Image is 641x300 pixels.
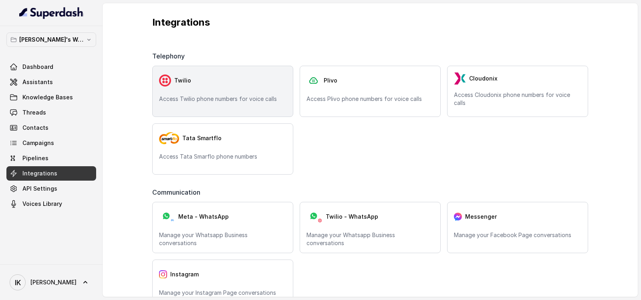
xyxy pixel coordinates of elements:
a: Dashboard [6,60,96,74]
p: Access Twilio phone numbers for voice calls [159,95,286,103]
span: Campaigns [22,139,54,147]
span: Communication [152,187,204,197]
p: [PERSON_NAME]'s Workspace [19,35,83,44]
a: Contacts [6,121,96,135]
a: Integrations [6,166,96,181]
a: Voices Library [6,197,96,211]
img: light.svg [19,6,84,19]
p: Manage your Whatsapp Business conversations [306,231,434,247]
p: Integrations [152,16,588,29]
p: Manage your Facebook Page conversations [454,231,581,239]
a: Knowledge Bases [6,90,96,105]
a: [PERSON_NAME] [6,271,96,294]
img: instagram.04eb0078a085f83fc525.png [159,270,167,278]
span: [PERSON_NAME] [30,278,77,286]
span: Knowledge Bases [22,93,73,101]
p: Manage your Instagram Page conversations [159,289,286,297]
span: Twilio - WhatsApp [326,213,378,221]
span: Telephony [152,51,188,61]
a: Campaigns [6,136,96,150]
span: Voices Library [22,200,62,208]
span: Integrations [22,169,57,177]
span: Dashboard [22,63,53,71]
img: twilio.7c09a4f4c219fa09ad352260b0a8157b.svg [159,74,171,87]
a: API Settings [6,181,96,196]
span: Plivo [324,77,337,85]
span: Tata Smartflo [182,134,222,142]
text: IK [15,278,21,287]
span: Messenger [465,213,497,221]
span: Twilio [174,77,191,85]
p: Access Tata Smarflo phone numbers [159,153,286,161]
span: Meta - WhatsApp [178,213,229,221]
p: Manage your Whatsapp Business conversations [159,231,286,247]
span: API Settings [22,185,57,193]
span: Cloudonix [469,74,498,83]
span: Instagram [170,270,199,278]
p: Access Cloudonix phone numbers for voice calls [454,91,581,107]
img: tata-smart-flo.8a5748c556e2c421f70c.png [159,132,179,144]
a: Threads [6,105,96,120]
p: Access Plivo phone numbers for voice calls [306,95,434,103]
span: Contacts [22,124,48,132]
img: LzEnlUgADIwsuYwsTIxNLkxQDEyBEgDTDZAMjs1Qgy9jUyMTMxBzEB8uASKBKLgDqFxF08kI1lQAAAABJRU5ErkJggg== [454,72,466,85]
img: plivo.d3d850b57a745af99832d897a96997ac.svg [306,74,320,87]
img: messenger.2e14a0163066c29f9ca216c7989aa592.svg [454,213,462,221]
button: [PERSON_NAME]'s Workspace [6,32,96,47]
a: Pipelines [6,151,96,165]
span: Pipelines [22,154,48,162]
a: Assistants [6,75,96,89]
span: Assistants [22,78,53,86]
span: Threads [22,109,46,117]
